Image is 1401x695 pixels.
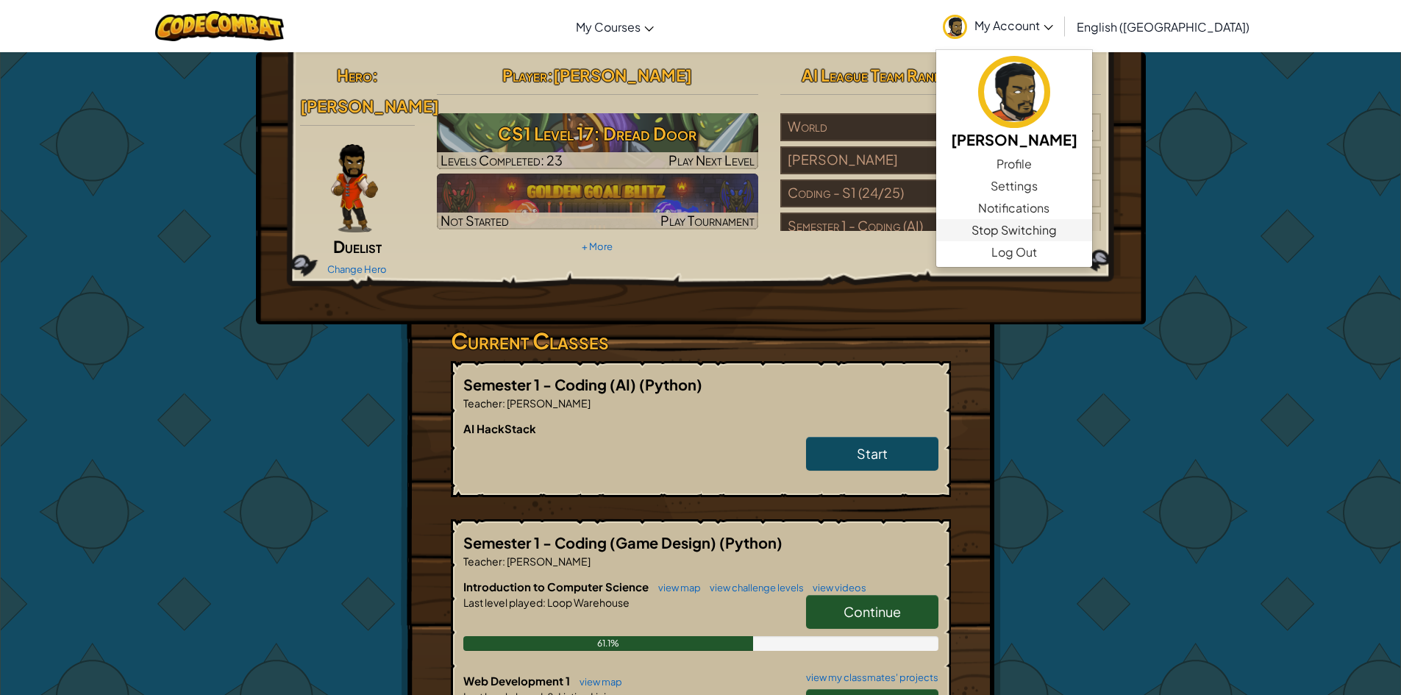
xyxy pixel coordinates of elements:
[437,117,758,150] h3: CS1 Level 17: Dread Door
[463,555,502,568] span: Teacher
[1077,19,1250,35] span: English ([GEOGRAPHIC_DATA])
[951,128,1077,151] h5: [PERSON_NAME]
[805,582,866,594] a: view videos
[463,396,502,410] span: Teacher
[780,146,941,174] div: [PERSON_NAME]
[576,19,641,35] span: My Courses
[780,179,941,207] div: Coding - S1 (24/25)
[844,603,901,620] span: Continue
[799,673,938,682] a: view my classmates' projects
[978,199,1049,217] span: Notifications
[936,197,1092,219] a: Notifications
[936,175,1092,197] a: Settings
[372,65,378,85] span: :
[463,580,651,594] span: Introduction to Computer Science
[943,15,967,39] img: avatar
[547,65,553,85] span: :
[502,65,547,85] span: Player
[660,212,755,229] span: Play Tournament
[802,65,969,85] span: AI League Team Rankings
[331,144,378,232] img: duelist-pose.png
[463,636,754,651] div: 61.1%
[463,375,639,393] span: Semester 1 - Coding (AI)
[463,533,719,552] span: Semester 1 - Coding (Game Design)
[502,555,505,568] span: :
[441,152,563,168] span: Levels Completed: 23
[437,113,758,169] a: Play Next Level
[337,65,372,85] span: Hero
[502,396,505,410] span: :
[505,555,591,568] span: [PERSON_NAME]
[780,127,1102,144] a: World#877,551/7,965,002players
[857,445,888,462] span: Start
[978,56,1050,128] img: avatar
[639,375,702,393] span: (Python)
[155,11,284,41] img: CodeCombat logo
[327,263,387,275] a: Change Hero
[936,241,1092,263] a: Log Out
[505,396,591,410] span: [PERSON_NAME]
[936,219,1092,241] a: Stop Switching
[463,421,536,435] span: AI HackStack
[437,174,758,229] img: Golden Goal
[651,582,701,594] a: view map
[780,113,941,141] div: World
[669,152,755,168] span: Play Next Level
[1079,118,1119,135] span: players
[582,240,613,252] a: + More
[936,54,1092,153] a: [PERSON_NAME]
[441,212,509,229] span: Not Started
[437,113,758,169] img: CS1 Level 17: Dread Door
[974,18,1053,33] span: My Account
[300,96,439,116] span: [PERSON_NAME]
[437,174,758,229] a: Not StartedPlay Tournament
[572,676,622,688] a: view map
[719,533,783,552] span: (Python)
[936,153,1092,175] a: Profile
[780,227,1102,243] a: Semester 1 - Coding (AI)#5/5players
[333,236,382,257] span: Duelist
[546,596,630,609] span: Loop Warehouse
[1069,7,1257,46] a: English ([GEOGRAPHIC_DATA])
[451,324,951,357] h3: Current Classes
[553,65,692,85] span: [PERSON_NAME]
[543,596,546,609] span: :
[463,674,572,688] span: Web Development 1
[568,7,661,46] a: My Courses
[806,437,938,471] a: Start
[463,596,543,609] span: Last level played
[780,213,941,240] div: Semester 1 - Coding (AI)
[780,160,1102,177] a: [PERSON_NAME]#39/48players
[780,193,1102,210] a: Coding - S1 (24/25)#21/21players
[935,3,1060,49] a: My Account
[702,582,804,594] a: view challenge levels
